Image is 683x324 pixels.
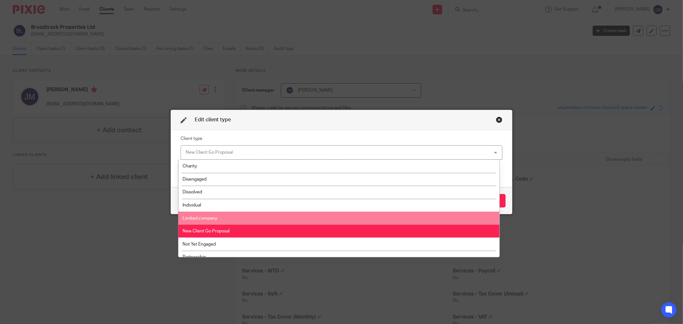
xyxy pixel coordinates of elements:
[183,177,207,182] span: Disengaged
[183,242,216,247] span: Not Yet Engaged
[183,216,217,221] span: Limited company
[195,117,231,122] span: Edit client type
[181,135,202,142] label: Client type
[496,117,502,123] div: Close this dialog window
[183,203,201,207] span: Individual
[183,255,206,259] span: Partnership
[183,164,197,168] span: Charity
[186,150,233,155] div: New Client Go Proposal
[183,229,230,233] span: New Client Go Proposal
[183,190,202,194] span: Dissolved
